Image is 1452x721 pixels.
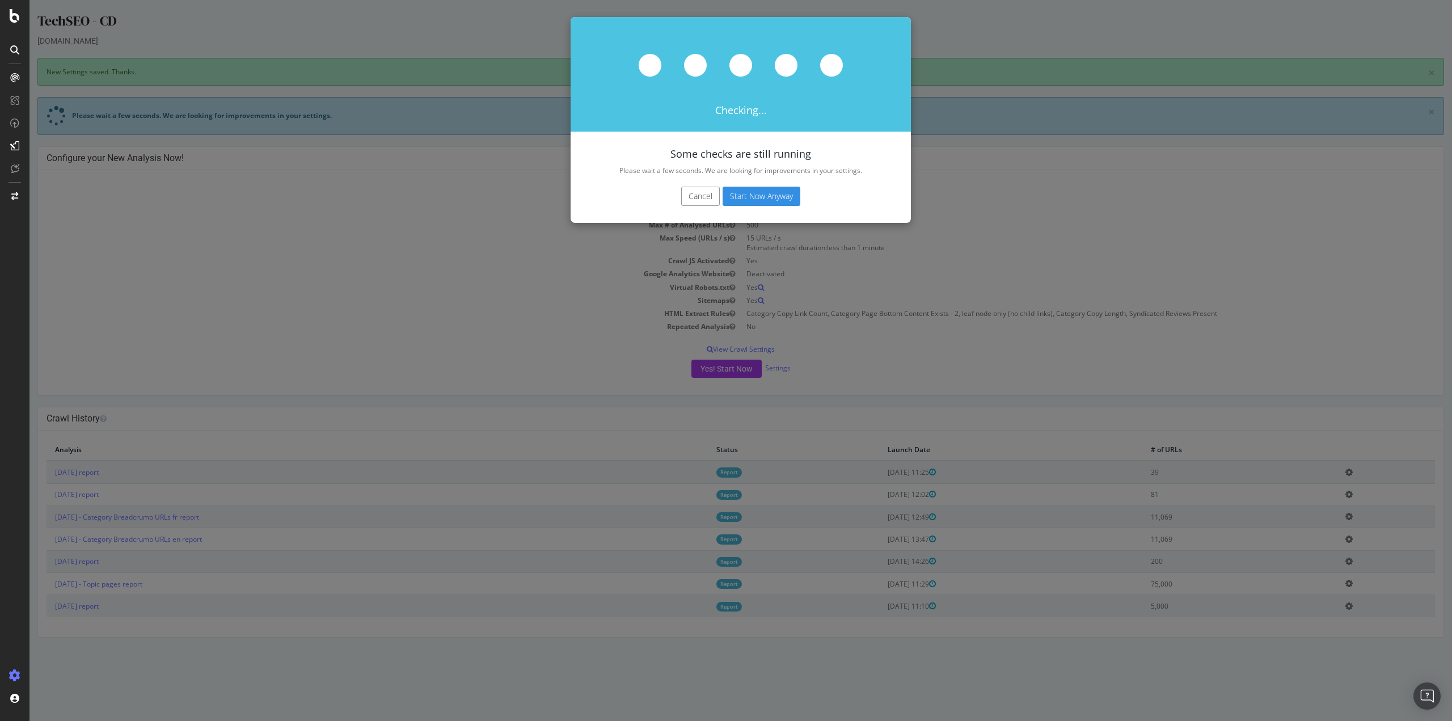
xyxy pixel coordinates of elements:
[1413,682,1441,710] div: Open Intercom Messenger
[564,166,859,175] p: Please wait a few seconds. We are looking for improvements in your settings.
[652,187,690,206] button: Cancel
[693,187,771,206] button: Start Now Anyway
[564,149,859,160] h4: Some checks are still running
[541,17,881,132] div: Checking...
